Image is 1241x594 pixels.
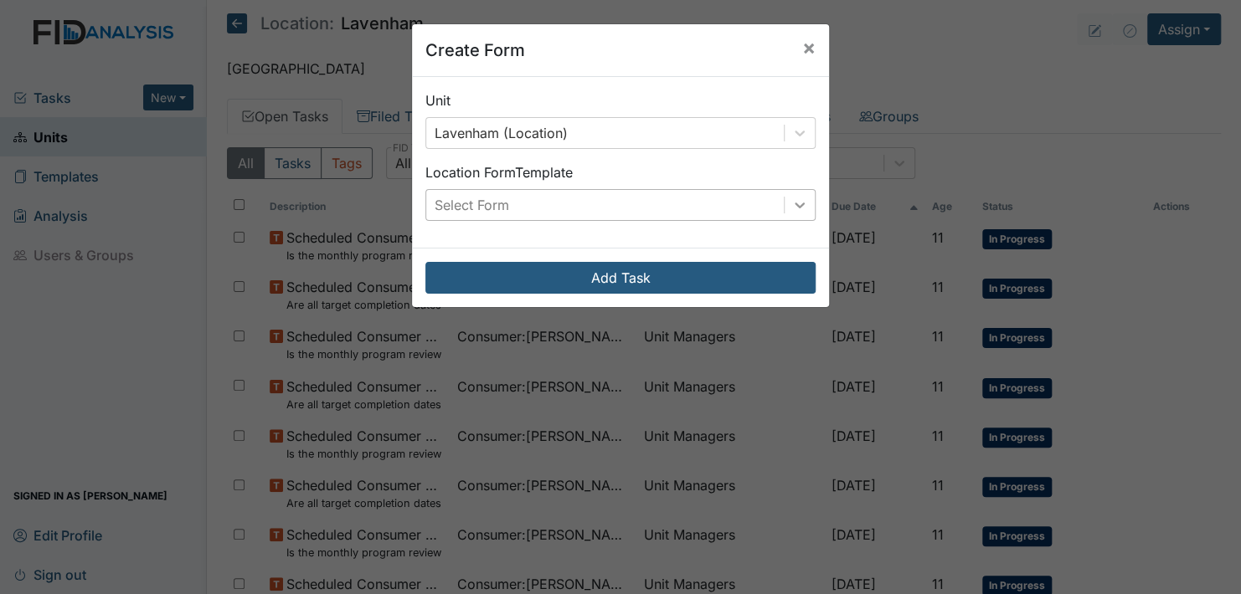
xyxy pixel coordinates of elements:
[435,195,509,215] div: Select Form
[425,162,573,182] label: Location Form Template
[789,24,829,71] button: Close
[425,90,451,110] label: Unit
[425,262,816,294] button: Add Task
[435,123,568,143] div: Lavenham (Location)
[425,38,525,63] h5: Create Form
[802,35,816,59] span: ×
